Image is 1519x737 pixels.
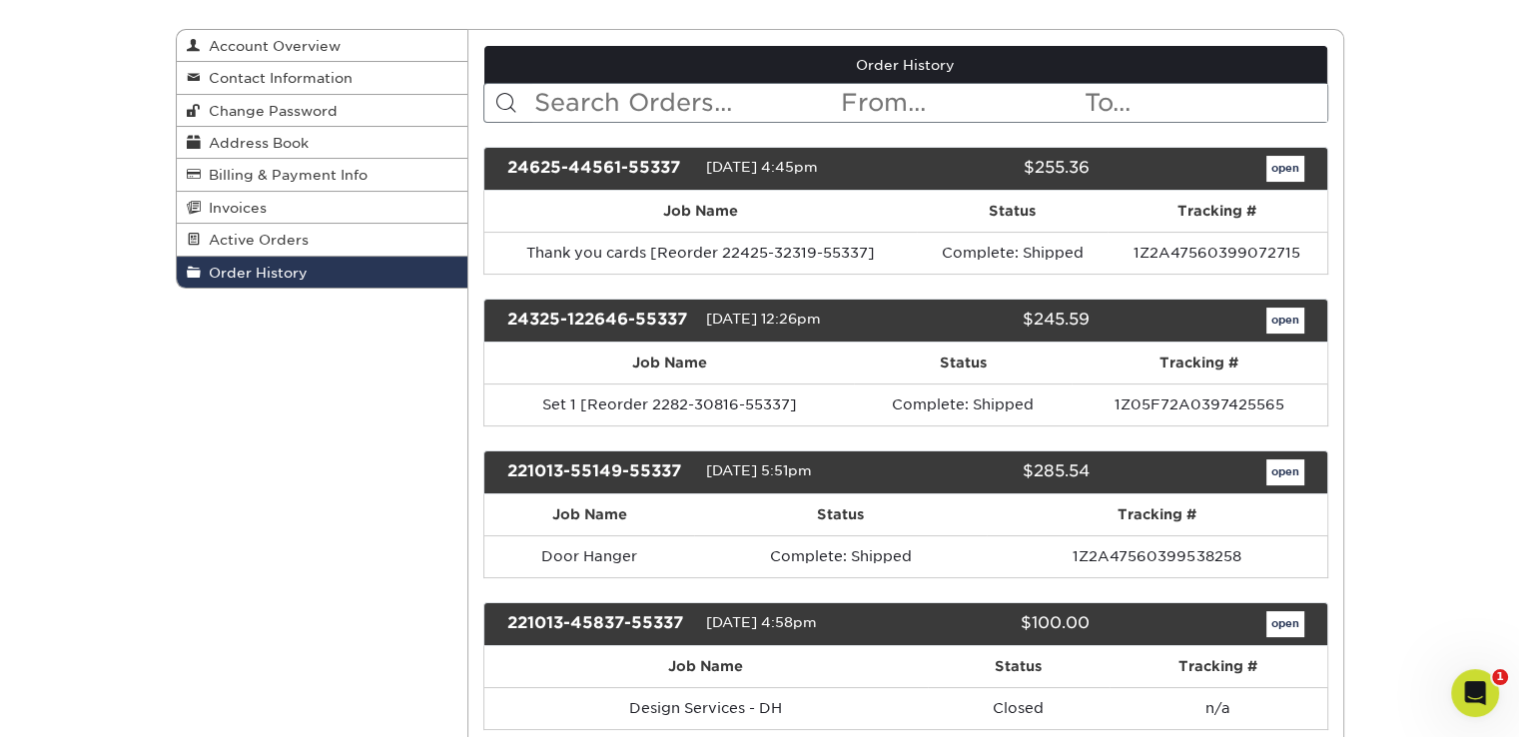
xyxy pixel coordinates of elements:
span: [DATE] 4:58pm [706,614,817,630]
td: 1Z2A47560399072715 [1108,232,1327,274]
th: Tracking # [987,494,1326,535]
input: Search Orders... [532,84,839,122]
div: $100.00 [891,611,1105,637]
td: Set 1 [Reorder 2282-30816-55337] [484,383,854,425]
span: Billing & Payment Info [201,167,368,183]
th: Job Name [484,191,917,232]
div: 24325-122646-55337 [492,308,706,334]
div: $255.36 [891,156,1105,182]
a: Billing & Payment Info [177,159,468,191]
input: To... [1083,84,1326,122]
a: Contact Information [177,62,468,94]
a: Invoices [177,192,468,224]
a: open [1266,459,1304,485]
div: $285.54 [891,459,1105,485]
span: Account Overview [201,38,341,54]
a: Active Orders [177,224,468,256]
th: Job Name [484,494,694,535]
a: Account Overview [177,30,468,62]
td: Closed [928,687,1110,729]
th: Status [928,646,1110,687]
a: Address Book [177,127,468,159]
th: Tracking # [1108,191,1327,232]
span: Active Orders [201,232,309,248]
th: Status [917,191,1107,232]
iframe: Intercom live chat [1451,669,1499,717]
a: Order History [484,46,1327,84]
th: Job Name [484,343,854,383]
td: Design Services - DH [484,687,928,729]
td: Complete: Shipped [694,535,987,577]
div: $245.59 [891,308,1105,334]
span: Address Book [201,135,309,151]
a: Order History [177,257,468,288]
th: Tracking # [1110,646,1327,687]
td: 1Z05F72A0397425565 [1072,383,1327,425]
div: 221013-55149-55337 [492,459,706,485]
a: Change Password [177,95,468,127]
span: [DATE] 4:45pm [706,159,818,175]
span: Invoices [201,200,267,216]
th: Status [694,494,987,535]
span: [DATE] 5:51pm [706,462,812,478]
td: 1Z2A47560399538258 [987,535,1326,577]
td: Complete: Shipped [917,232,1107,274]
div: 221013-45837-55337 [492,611,706,637]
td: Door Hanger [484,535,694,577]
input: From... [839,84,1083,122]
span: Change Password [201,103,338,119]
a: open [1266,308,1304,334]
span: Order History [201,265,308,281]
td: Thank you cards [Reorder 22425-32319-55337] [484,232,917,274]
th: Job Name [484,646,928,687]
a: open [1266,611,1304,637]
div: 24625-44561-55337 [492,156,706,182]
span: Contact Information [201,70,353,86]
th: Status [854,343,1072,383]
td: n/a [1110,687,1327,729]
span: [DATE] 12:26pm [706,311,821,327]
td: Complete: Shipped [854,383,1072,425]
span: 1 [1492,669,1508,685]
a: open [1266,156,1304,182]
th: Tracking # [1072,343,1327,383]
